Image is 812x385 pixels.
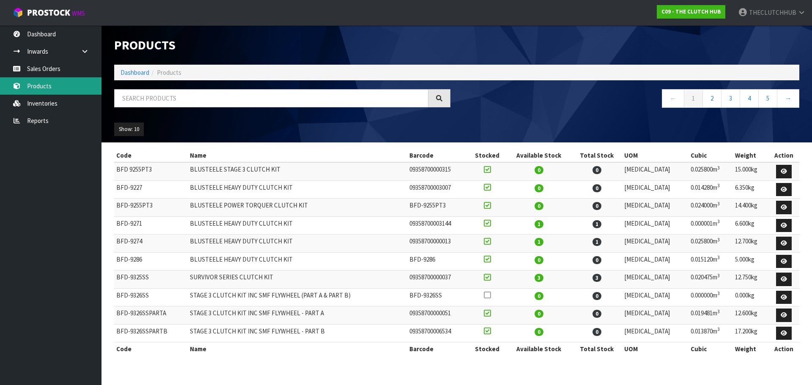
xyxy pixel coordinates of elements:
td: 5.000kg [733,252,768,270]
span: 0 [593,328,601,336]
sup: 3 [717,165,720,171]
span: Products [157,68,181,76]
td: STAGE 3 CLUTCH KIT INC SMF FLYWHEEL - PART B [188,324,407,342]
span: 1 [593,220,601,228]
span: 1 [593,238,601,246]
span: 0 [535,292,543,300]
th: Code [114,149,188,162]
img: cube-alt.png [13,7,23,18]
sup: 3 [717,237,720,243]
span: 1 [535,220,543,228]
td: BLUSTEELE POWER TORQUER CLUTCH KIT [188,199,407,217]
th: Stocked [468,149,506,162]
span: 0 [593,166,601,174]
a: ← [662,89,684,107]
td: [MEDICAL_DATA] [622,235,689,253]
td: 0.025800m [689,235,733,253]
td: 0.000000m [689,288,733,306]
sup: 3 [717,309,720,314]
span: 1 [535,238,543,246]
td: [MEDICAL_DATA] [622,180,689,199]
a: 2 [702,89,721,107]
td: BLUSTEELE HEAVY DUTY CLUTCH KIT [188,216,407,235]
span: 0 [535,184,543,192]
td: 0.015120m [689,252,733,270]
td: BFD-9274 [114,235,188,253]
th: Total Stock [571,342,622,356]
td: 12.700kg [733,235,768,253]
td: 09358700006534 [407,324,468,342]
th: Barcode [407,149,468,162]
td: 09358700003007 [407,180,468,199]
sup: 3 [717,290,720,296]
a: → [777,89,799,107]
td: 0.013870m [689,324,733,342]
span: 0 [535,202,543,210]
th: Name [188,342,407,356]
sup: 3 [717,201,720,207]
th: Code [114,342,188,356]
th: Weight [733,149,768,162]
th: Cubic [689,342,733,356]
th: Stocked [468,342,506,356]
input: Search products [114,89,428,107]
td: STAGE 3 CLUTCH KIT INC SMF FLYWHEEL (PART A & PART B) [188,288,407,306]
td: BLUSTEELE HEAVY DUTY CLUTCH KIT [188,235,407,253]
span: 0 [535,166,543,174]
td: 0.025800m [689,162,733,180]
sup: 3 [717,254,720,260]
td: 0.000kg [733,288,768,306]
h1: Products [114,38,450,52]
td: [MEDICAL_DATA] [622,288,689,306]
th: UOM [622,149,689,162]
strong: C09 - THE CLUTCH HUB [661,8,721,15]
td: [MEDICAL_DATA] [622,270,689,289]
a: 3 [721,89,740,107]
td: [MEDICAL_DATA] [622,306,689,325]
span: 0 [535,310,543,318]
td: BFD-9326SS [114,288,188,306]
sup: 3 [717,273,720,279]
td: BFD-9227 [114,180,188,199]
span: 0 [593,184,601,192]
td: 09358700000051 [407,306,468,325]
td: 09358700003144 [407,216,468,235]
td: BLUSTEELE STAGE 3 CLUTCH KIT [188,162,407,180]
span: ProStock [27,7,70,18]
a: 1 [684,89,703,107]
td: BFD-9286 [114,252,188,270]
td: 17.200kg [733,324,768,342]
sup: 3 [717,326,720,332]
td: 0.000001m [689,216,733,235]
sup: 3 [717,218,720,224]
td: BLUSTEELE HEAVY DUTY CLUTCH KIT [188,252,407,270]
sup: 3 [717,183,720,188]
th: Cubic [689,149,733,162]
td: STAGE 3 CLUTCH KIT INC SMF FLYWHEEL - PART A [188,306,407,325]
td: BFD 9255PT3 [114,162,188,180]
td: BFD-9255PT3 [114,199,188,217]
td: [MEDICAL_DATA] [622,216,689,235]
span: 3 [593,274,601,282]
span: 0 [535,328,543,336]
td: BFD-9286 [407,252,468,270]
td: 12.750kg [733,270,768,289]
td: 09358700000037 [407,270,468,289]
td: 0.020475m [689,270,733,289]
small: WMS [72,9,85,17]
span: 0 [535,256,543,264]
th: Barcode [407,342,468,356]
button: Show: 10 [114,123,144,136]
span: THECLUTCHHUB [749,8,796,16]
a: Dashboard [121,68,149,76]
th: Name [188,149,407,162]
span: 3 [535,274,543,282]
span: 0 [593,310,601,318]
td: 09358700000315 [407,162,468,180]
td: BLUSTEELE HEAVY DUTY CLUTCH KIT [188,180,407,199]
td: 09358700000013 [407,235,468,253]
th: Available Stock [506,149,571,162]
td: 0.014280m [689,180,733,199]
td: 14.400kg [733,199,768,217]
span: 0 [593,256,601,264]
